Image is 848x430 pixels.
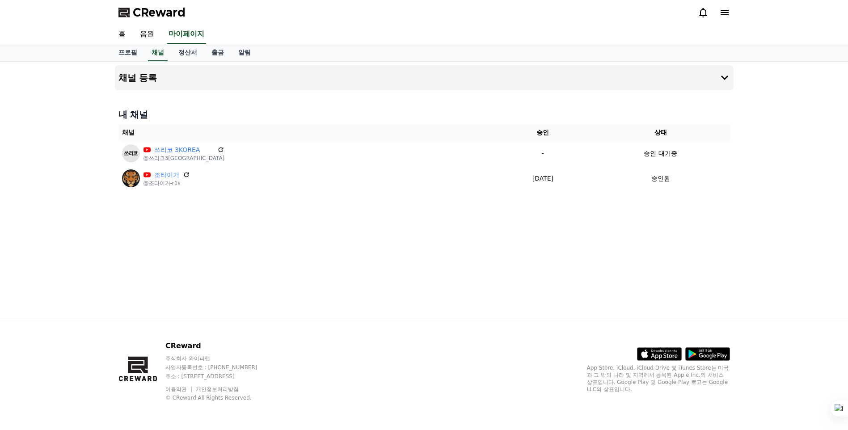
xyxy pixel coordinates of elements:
a: 채널 [148,44,168,61]
a: 출금 [204,44,231,61]
p: 사업자등록번호 : [PHONE_NUMBER] [165,364,274,371]
p: CReward [165,341,274,351]
h4: 채널 등록 [118,73,157,83]
img: 조타이거 [122,169,140,187]
p: © CReward All Rights Reserved. [165,394,274,401]
th: 승인 [494,124,591,141]
a: 정산서 [171,44,204,61]
img: 쓰리코 3KOREA [122,144,140,162]
p: [DATE] [498,174,588,183]
a: 조타이거 [154,170,179,180]
a: 마이페이지 [167,25,206,44]
th: 상태 [591,124,730,141]
a: 홈 [111,25,133,44]
p: 승인됨 [651,174,670,183]
p: App Store, iCloud, iCloud Drive 및 iTunes Store는 미국과 그 밖의 나라 및 지역에서 등록된 Apple Inc.의 서비스 상표입니다. Goo... [587,364,730,393]
a: CReward [118,5,186,20]
p: 승인 대기중 [644,149,677,158]
p: @조타이거-r1s [143,180,190,187]
span: CReward [133,5,186,20]
a: 음원 [133,25,161,44]
a: 프로필 [111,44,144,61]
a: 알림 [231,44,258,61]
button: 채널 등록 [115,65,734,90]
p: @쓰리코3[GEOGRAPHIC_DATA] [143,155,225,162]
p: 주소 : [STREET_ADDRESS] [165,373,274,380]
h4: 내 채널 [118,108,730,121]
p: 주식회사 와이피랩 [165,355,274,362]
p: - [498,149,588,158]
a: 이용약관 [165,386,194,392]
th: 채널 [118,124,494,141]
a: 개인정보처리방침 [196,386,239,392]
a: 쓰리코 3KOREA [154,145,214,155]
